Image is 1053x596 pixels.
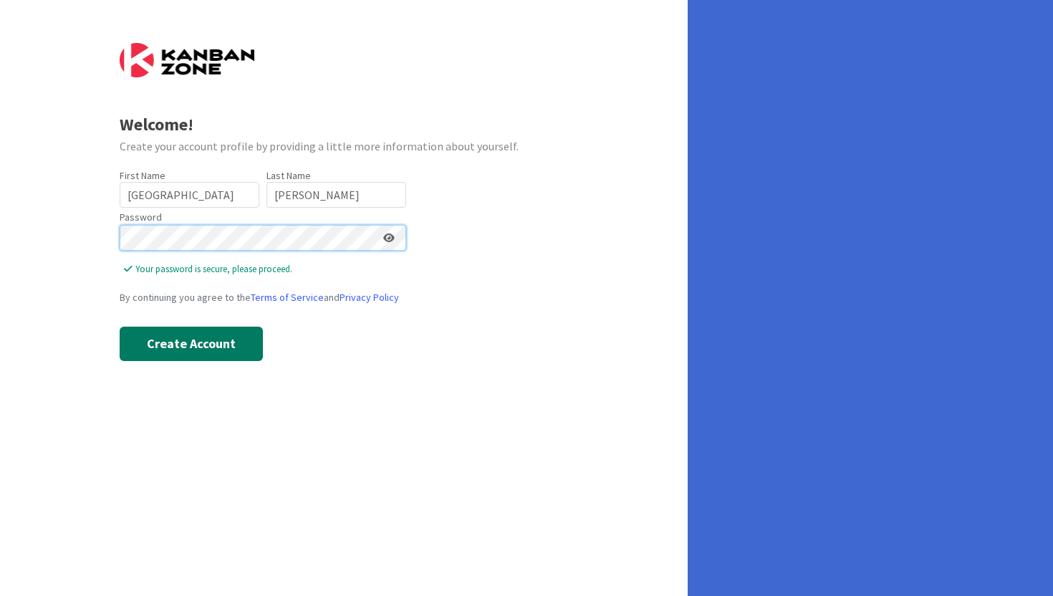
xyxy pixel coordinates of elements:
[340,291,399,304] a: Privacy Policy
[120,138,569,155] div: Create your account profile by providing a little more information about yourself.
[120,112,569,138] div: Welcome!
[124,262,406,277] span: Your password is secure, please proceed.
[120,210,162,225] label: Password
[266,169,311,182] label: Last Name
[251,291,324,304] a: Terms of Service
[120,327,263,361] button: Create Account
[120,43,254,77] img: Kanban Zone
[120,290,569,305] div: By continuing you agree to the and
[120,169,165,182] label: First Name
